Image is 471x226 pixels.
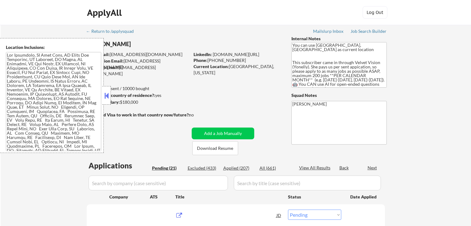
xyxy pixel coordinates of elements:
[87,58,190,70] div: [EMAIL_ADDRESS][DOMAIN_NAME]
[86,29,140,33] div: ← Return to /applysquad
[86,29,140,35] a: ← Return to /applysquad
[86,92,188,98] div: yes
[194,52,212,57] strong: LinkedIn:
[363,6,387,19] button: Log Out
[213,52,259,57] a: [DOMAIN_NAME][URL]
[152,165,183,171] div: Pending (21)
[350,194,377,200] div: Date Applied
[189,112,207,118] div: no
[6,44,101,50] div: Location Inclusions:
[194,57,281,63] div: [PHONE_NUMBER]
[87,51,190,58] div: [EMAIL_ADDRESS][DOMAIN_NAME]
[192,141,238,155] button: Download Resume
[291,92,387,98] div: Squad Notes
[234,176,381,190] input: Search by title (case sensitive)
[150,194,175,200] div: ATS
[223,165,254,171] div: Applied (207)
[313,29,344,35] a: Mailslurp Inbox
[89,162,150,169] div: Applications
[89,176,228,190] input: Search by company (case sensitive)
[194,64,229,69] strong: Current Location:
[259,165,290,171] div: All (661)
[276,210,282,221] div: JD
[86,93,155,98] strong: Can work in country of residence?:
[109,194,150,200] div: Company
[351,29,387,33] div: Job Search Builder
[339,165,349,171] div: Back
[288,191,341,202] div: Status
[192,128,254,139] button: Add a Job Manually
[194,63,281,76] div: [GEOGRAPHIC_DATA], [US_STATE]
[87,7,124,18] div: ApplyAll
[86,85,190,92] div: 207 sent / 10000 bought
[368,165,377,171] div: Next
[291,36,387,42] div: Internal Notes
[86,99,190,105] div: $180,000
[87,64,190,76] div: [EMAIL_ADDRESS][DOMAIN_NAME]
[313,29,344,33] div: Mailslurp Inbox
[194,58,207,63] strong: Phone:
[87,40,214,48] div: [PERSON_NAME]
[299,165,332,171] div: View All Results
[87,112,190,117] strong: Will need Visa to work in that country now/future?:
[351,29,387,35] a: Job Search Builder
[188,165,219,171] div: Excluded (433)
[175,194,282,200] div: Title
